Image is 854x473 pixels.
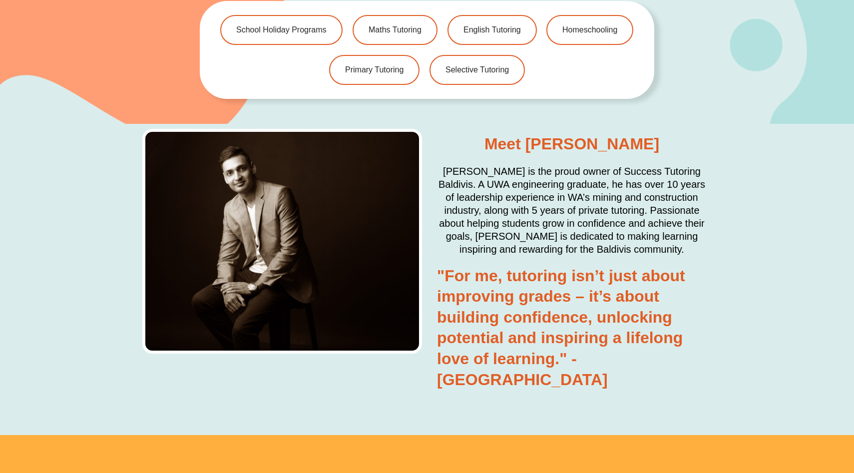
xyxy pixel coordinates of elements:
[345,66,404,74] span: Primary Tutoring
[353,15,437,45] a: Maths Tutoring
[562,26,617,34] span: Homeschooling
[546,15,633,45] a: Homeschooling
[437,266,707,391] h2: "For me, tutoring isn’t just about improving grades – it’s about building confidence, unlocking p...
[445,66,509,74] span: Selective Tutoring
[447,15,537,45] a: English Tutoring
[437,165,707,256] h2: [PERSON_NAME] is the proud owner of Success Tutoring Baldivis. A UWA engineering graduate, he has...
[329,55,420,85] a: Primary Tutoring
[369,26,422,34] span: Maths Tutoring
[429,55,525,85] a: Selective Tutoring
[484,134,659,155] h2: Meet [PERSON_NAME]
[220,15,343,45] a: School Holiday Programs
[463,26,521,34] span: English Tutoring
[804,425,854,473] iframe: Chat Widget
[236,26,327,34] span: School Holiday Programs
